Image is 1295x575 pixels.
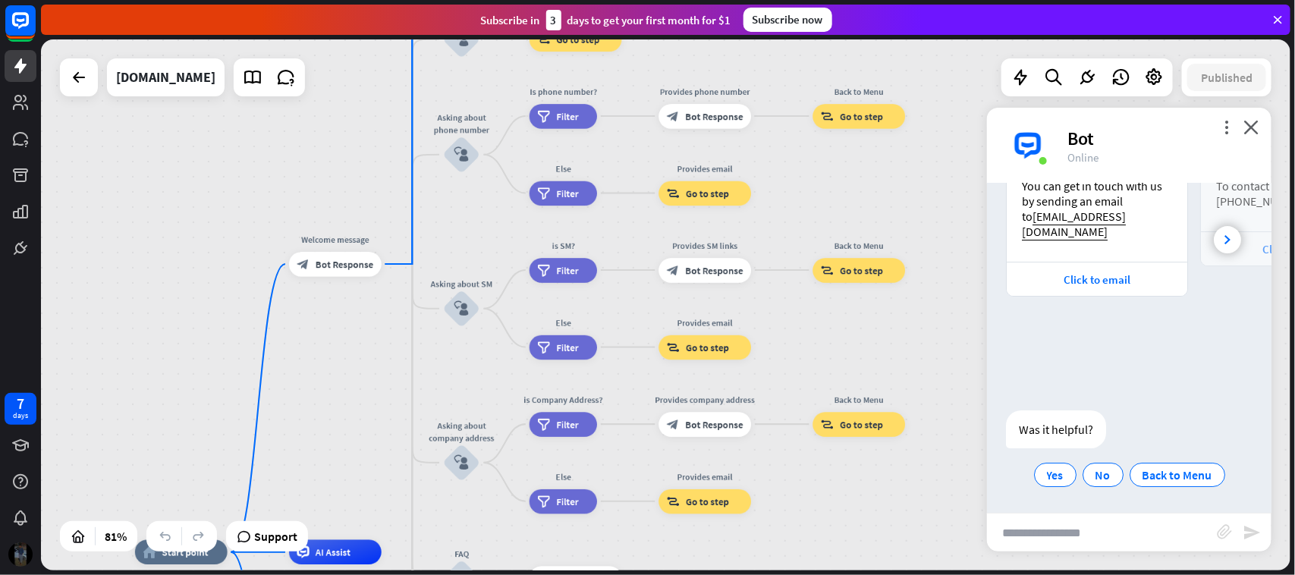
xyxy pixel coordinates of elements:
div: FAQ [425,548,499,560]
div: Provides phone number [649,85,760,97]
i: block_goto [667,341,680,353]
div: days [13,410,28,421]
i: filter [537,418,550,430]
a: 7 days [5,393,36,425]
span: Go to step [686,341,729,353]
i: block_bot_response [667,110,679,122]
div: ekal.org [116,58,215,96]
i: block_user_input [454,147,470,162]
i: block_bot_response [667,264,679,276]
i: send [1243,523,1261,542]
div: 81% [100,524,131,548]
span: Go to step [840,264,883,276]
i: block_bot_response [667,418,679,430]
i: block_goto [821,418,834,430]
div: Online [1067,150,1253,165]
i: block_bot_response [297,258,309,270]
span: Go to step [557,33,600,45]
div: Is phone number? [520,85,607,97]
span: Go to step [840,418,883,430]
i: more_vert [1219,120,1234,134]
i: block_user_input [454,455,470,470]
div: You can get in touch with us by sending an email to [1022,178,1172,239]
span: AI Assist [316,546,350,558]
div: Provides company address [649,394,760,406]
div: Provides email [649,470,760,482]
i: filter [537,187,550,199]
span: Bot Response [316,258,373,270]
i: block_goto [537,33,550,45]
i: block_attachment [1217,524,1232,539]
div: Back to Menu [803,240,914,252]
span: Start point [162,546,209,558]
span: Bot Response [685,110,743,122]
span: Bot Response [685,418,743,430]
button: Open LiveChat chat widget [12,6,58,52]
i: close [1243,120,1259,134]
div: Provides SM links [649,240,760,252]
span: Back to Menu [1143,467,1212,482]
div: Asking about phone number [425,112,499,137]
div: is SM? [520,240,607,252]
span: Filter [557,264,579,276]
div: Provides email [649,162,760,174]
span: Go to step [840,110,883,122]
i: block_user_input [454,301,470,316]
i: block_goto [821,264,834,276]
div: Asking about SM [425,278,499,290]
div: Subscribe in days to get your first month for $1 [481,10,731,30]
div: Asking about company address [425,419,499,445]
i: block_goto [667,495,680,507]
div: 7 [17,397,24,410]
i: block_goto [821,110,834,122]
div: is Company Address? [520,394,607,406]
span: Yes [1047,467,1064,482]
span: Support [254,524,297,548]
span: Filter [557,341,579,353]
div: 3 [546,10,561,30]
div: Was it helpful? [1006,410,1106,448]
button: Published [1187,64,1266,91]
a: [EMAIL_ADDRESS][DOMAIN_NAME] [1022,209,1126,239]
i: filter [537,341,550,353]
span: Filter [557,110,579,122]
span: Filter [557,187,579,199]
span: Filter [557,495,579,507]
div: Provides email [649,316,760,328]
div: Bot [1067,127,1253,150]
i: filter [537,495,550,507]
span: Go to step [686,495,729,507]
i: home_2 [143,546,156,558]
div: Else [520,470,607,482]
span: Bot Response [685,264,743,276]
div: Subscribe now [743,8,832,32]
div: Else [520,162,607,174]
div: Click to email [1014,272,1180,287]
div: Back to Menu [803,85,914,97]
div: Back to Menu [803,394,914,406]
i: filter [537,264,550,276]
i: block_user_input [454,32,470,47]
div: Welcome message [280,233,391,245]
i: block_goto [667,187,680,199]
span: Go to step [686,187,729,199]
i: filter [537,110,550,122]
div: Else [520,316,607,328]
span: Filter [557,418,579,430]
span: No [1095,467,1111,482]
